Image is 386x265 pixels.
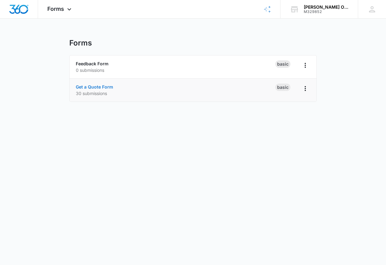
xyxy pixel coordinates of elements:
[76,61,109,66] a: Feedback Form
[300,60,310,70] button: Overflow Menu
[304,10,349,14] div: account id
[69,38,92,48] h1: Forms
[76,67,275,73] p: 0 submissions
[300,84,310,93] button: Overflow Menu
[275,60,290,68] div: Basic
[275,84,290,91] div: Basic
[304,5,349,10] div: account name
[76,84,113,89] a: Get a Quote Form
[47,6,64,12] span: Forms
[76,90,275,97] p: 30 submissions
